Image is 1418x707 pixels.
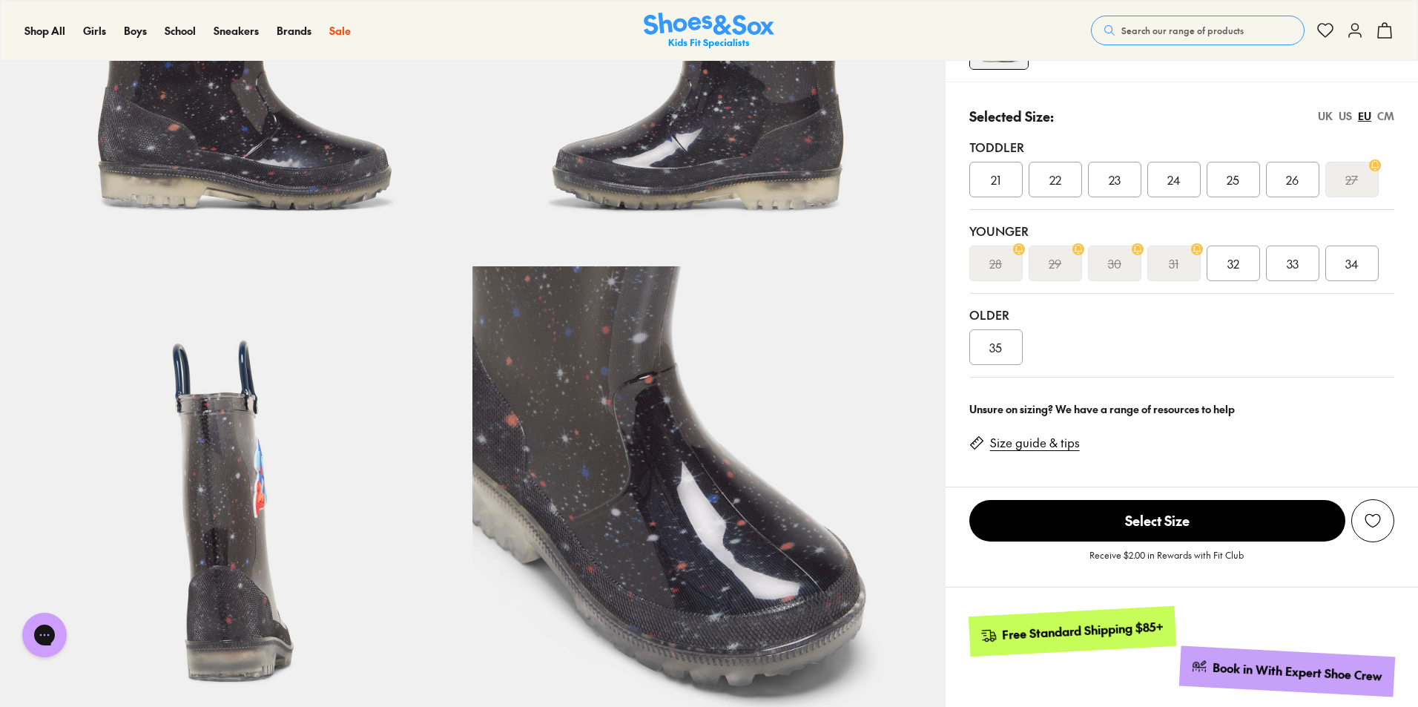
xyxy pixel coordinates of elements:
span: School [165,23,196,38]
s: 30 [1108,254,1121,272]
span: 21 [991,171,1000,188]
span: 22 [1049,171,1061,188]
span: 24 [1167,171,1181,188]
p: Selected Size: [969,106,1054,126]
span: Shop All [24,23,65,38]
a: Shop All [24,23,65,39]
div: Book in With Expert Shoe Crew [1213,660,1383,685]
s: 29 [1049,254,1061,272]
span: Select Size [969,500,1345,542]
iframe: Gorgias live chat messenger [15,608,74,662]
span: 23 [1109,171,1121,188]
span: 25 [1227,171,1239,188]
span: 35 [989,338,1002,356]
button: Select Size [969,499,1345,542]
span: 33 [1287,254,1299,272]
span: 32 [1227,254,1239,272]
div: US [1339,108,1352,124]
div: EU [1358,108,1371,124]
span: 26 [1286,171,1299,188]
span: Search our range of products [1121,24,1244,37]
div: Unsure on sizing? We have a range of resources to help [969,401,1394,417]
button: Search our range of products [1091,16,1305,45]
a: Girls [83,23,106,39]
div: Younger [969,222,1394,240]
div: CM [1377,108,1394,124]
s: 31 [1169,254,1178,272]
a: Sale [329,23,351,39]
a: Brands [277,23,311,39]
p: Receive $2.00 in Rewards with Fit Club [1089,548,1244,575]
span: Brands [277,23,311,38]
a: Sneakers [214,23,259,39]
div: Older [969,306,1394,323]
a: Shoes & Sox [644,13,774,49]
s: 28 [989,254,1002,272]
span: Girls [83,23,106,38]
a: Free Standard Shipping $85+ [968,606,1175,657]
s: 27 [1345,171,1358,188]
a: Boys [124,23,147,39]
a: Size guide & tips [990,435,1080,451]
div: Toddler [969,138,1394,156]
a: School [165,23,196,39]
span: 34 [1345,254,1359,272]
a: Book in With Expert Shoe Crew [1179,645,1395,697]
img: SNS_Logo_Responsive.svg [644,13,774,49]
div: Free Standard Shipping $85+ [1001,618,1164,642]
span: Sneakers [214,23,259,38]
span: Boys [124,23,147,38]
div: UK [1318,108,1333,124]
button: Add to Wishlist [1351,499,1394,542]
span: Sale [329,23,351,38]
